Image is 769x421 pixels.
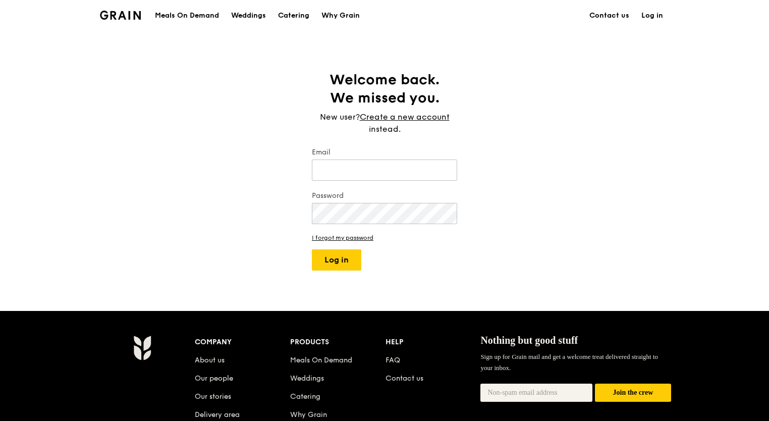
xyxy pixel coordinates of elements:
div: Catering [278,1,309,31]
a: Weddings [290,374,324,383]
div: Meals On Demand [155,1,219,31]
a: Delivery area [195,410,240,419]
span: Nothing but good stuff [480,335,578,346]
a: Why Grain [290,410,327,419]
a: Our people [195,374,233,383]
span: Sign up for Grain mail and get a welcome treat delivered straight to your inbox. [480,353,658,372]
a: About us [195,356,225,364]
div: Company [195,335,290,349]
a: Contact us [583,1,635,31]
h1: Welcome back. We missed you. [312,71,457,107]
button: Log in [312,249,361,271]
a: Weddings [225,1,272,31]
label: Email [312,147,457,157]
img: Grain [133,335,151,360]
a: Catering [290,392,320,401]
input: Non-spam email address [480,384,592,402]
a: Meals On Demand [290,356,352,364]
button: Join the crew [595,384,671,402]
a: Our stories [195,392,231,401]
div: Help [386,335,481,349]
div: Why Grain [321,1,360,31]
span: New user? [320,112,360,122]
div: Weddings [231,1,266,31]
span: instead. [369,124,401,134]
a: Create a new account [360,111,450,123]
label: Password [312,191,457,201]
a: Contact us [386,374,423,383]
img: Grain [100,11,141,20]
a: Log in [635,1,669,31]
a: I forgot my password [312,234,457,241]
a: Catering [272,1,315,31]
a: Why Grain [315,1,366,31]
div: Products [290,335,386,349]
a: FAQ [386,356,400,364]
